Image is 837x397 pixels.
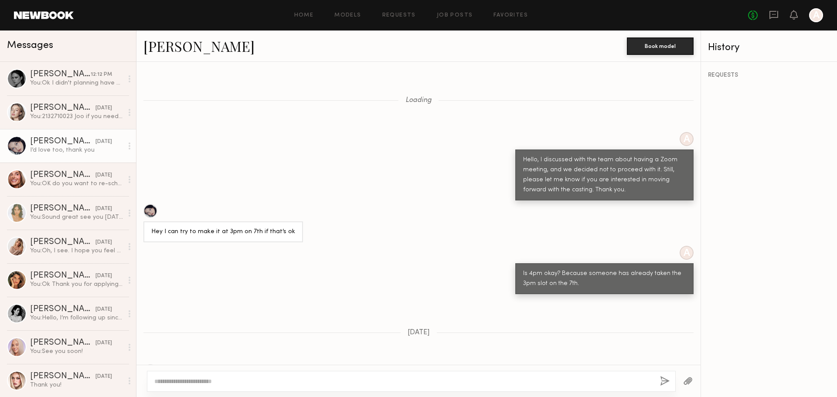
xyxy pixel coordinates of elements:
[30,137,95,146] div: [PERSON_NAME]
[30,104,95,112] div: [PERSON_NAME]
[30,247,123,255] div: You: Oh, I see. I hope you feel better. I can schedule you for [DATE] 4pm. Does that work for you?
[95,339,112,347] div: [DATE]
[437,13,473,18] a: Job Posts
[493,13,528,18] a: Favorites
[708,43,830,53] div: History
[30,146,123,154] div: I’d love too, thank you
[809,8,823,22] a: A
[95,373,112,381] div: [DATE]
[708,72,830,78] div: REQUESTS
[95,138,112,146] div: [DATE]
[30,271,95,280] div: [PERSON_NAME]
[91,71,112,79] div: 12:12 PM
[30,112,123,121] div: You: 2132710023 Joo if you need something please contact me Thank you
[30,213,123,221] div: You: Sound great see you [DATE] 2pm.
[334,13,361,18] a: Models
[143,37,255,55] a: [PERSON_NAME]
[95,305,112,314] div: [DATE]
[30,238,95,247] div: [PERSON_NAME]
[627,37,694,55] button: Book model
[7,41,53,51] span: Messages
[523,155,686,195] div: Hello, I discussed with the team about having a Zoom meeting, and we decided not to proceed with ...
[30,347,123,356] div: You: See you soon!
[95,171,112,180] div: [DATE]
[30,280,123,288] div: You: Ok Thank you for applying, have a great day.
[30,79,123,87] div: You: Ok I didn't planning have a casting for next week but I will make space for you. Please tell...
[627,42,694,49] a: Book model
[30,70,91,79] div: [PERSON_NAME]
[95,238,112,247] div: [DATE]
[523,269,686,289] div: Is 4pm okay? Because someone has already taken the 3pm slot on the 7th.
[30,381,123,389] div: Thank you!
[405,97,432,104] span: Loading
[30,314,123,322] div: You: Hello, I’m following up since I haven’t received a response from you. I would appreciate it ...
[95,272,112,280] div: [DATE]
[30,204,95,213] div: [PERSON_NAME]
[30,305,95,314] div: [PERSON_NAME]
[294,13,314,18] a: Home
[95,104,112,112] div: [DATE]
[151,227,295,237] div: Hey I can try to make it at 3pm on 7th if that’s ok
[382,13,416,18] a: Requests
[30,180,123,188] div: You: OK do you want to re-schedule?
[408,329,430,336] span: [DATE]
[30,171,95,180] div: [PERSON_NAME]
[95,205,112,213] div: [DATE]
[30,372,95,381] div: [PERSON_NAME]
[30,339,95,347] div: [PERSON_NAME]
